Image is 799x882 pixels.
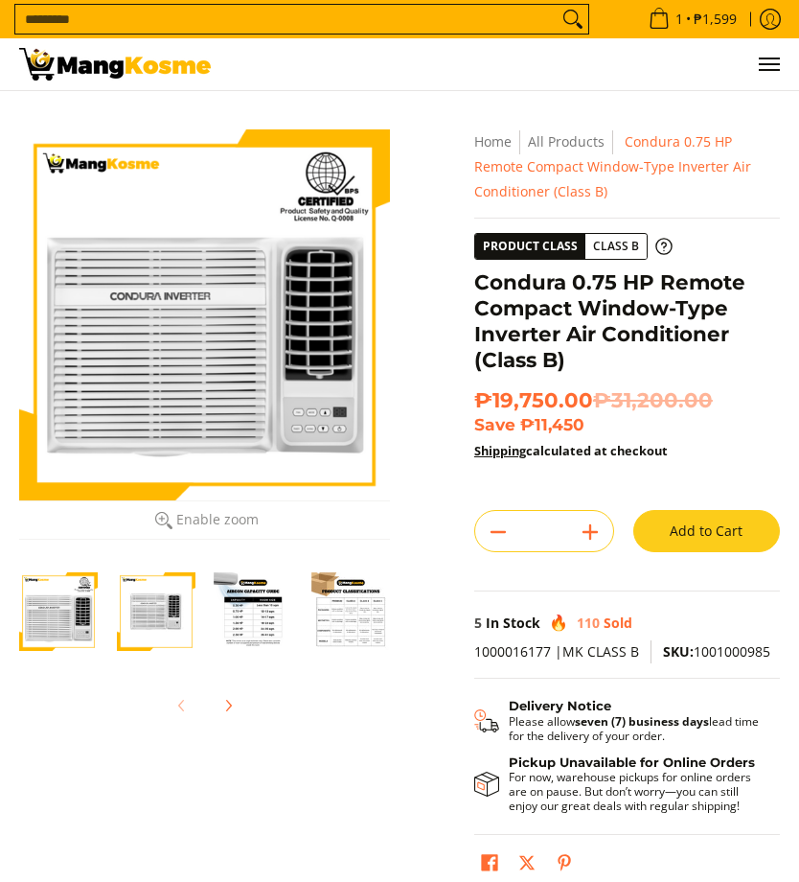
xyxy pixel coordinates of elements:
[509,698,611,713] strong: Delivery Notice
[577,614,600,632] span: 110
[509,714,761,743] p: Please allow lead time for the delivery of your order.
[663,642,694,661] span: SKU:
[593,387,713,413] del: ₱31,200.00
[474,269,780,372] h1: Condura 0.75 HP Remote Compact Window-Type Inverter Air Conditioner (Class B)
[673,12,686,26] span: 1
[215,572,293,651] img: Condura 0.75 HP Remote Compact Window-Type Inverter Air Conditioner (Class B)-3
[551,849,578,882] a: Pin on Pinterest
[474,442,526,459] a: Shipping
[486,614,540,632] span: In Stock
[474,233,673,260] a: Product Class Class B
[585,235,647,259] span: Class B
[575,713,709,730] strong: seven (7) business days
[230,38,780,90] nav: Main Menu
[176,512,259,527] span: Enable zoom
[509,754,755,770] strong: Pickup Unavailable for Online Orders
[520,414,584,434] span: ₱11,450
[474,642,639,661] span: 1000016177 |MK CLASS B
[558,5,588,34] button: Search
[757,38,780,90] button: Menu
[19,572,98,651] img: Condura 0.75 HP Remote Compact Window-Type Inverter Air Conditioner (Class B)-1
[474,698,761,742] button: Shipping & Delivery
[663,642,770,661] span: 1001000985
[528,132,605,151] a: All Products
[604,614,632,632] span: Sold
[311,572,390,651] img: Condura 0.75 HP Remote Compact Window-Type Inverter Air Conditioner (Class B)-4
[474,414,515,434] span: Save
[474,129,780,203] nav: Breadcrumbs
[19,48,211,81] img: Condura Remote Inverter Aircon 0.75 HP - Class B l Mang Kosme
[474,132,751,200] span: Condura 0.75 HP Remote Compact Window-Type Inverter Air Conditioner (Class B)
[230,38,780,90] ul: Customer Navigation
[474,614,482,632] span: 5
[19,500,390,540] button: Enable zoom
[474,132,512,151] a: Home
[643,9,742,30] span: •
[691,12,740,26] span: ₱1,599
[476,849,503,882] a: Share on Facebook
[514,849,540,882] a: Post on X
[474,387,713,413] span: ₱19,750.00
[567,517,613,547] button: Add
[475,234,585,259] span: Product Class
[207,685,249,727] button: Next
[633,510,780,552] button: Add to Cart
[474,442,668,459] strong: calculated at checkout
[117,572,195,651] img: condura-window-type-inverter-aircon-full-view-mang-kosme
[475,517,521,547] button: Subtract
[509,770,761,813] p: For now, warehouse pickups for online orders are on pause. But don’t worry—you can still enjoy ou...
